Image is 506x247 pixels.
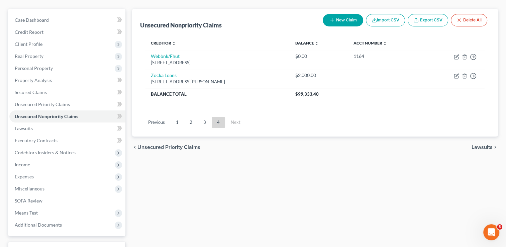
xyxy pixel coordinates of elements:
[323,14,363,26] button: New Claim
[295,53,342,60] div: $0.00
[137,145,200,150] span: Unsecured Priority Claims
[9,86,125,98] a: Secured Claims
[366,14,405,26] button: Import CSV
[295,72,342,79] div: $2,000.00
[198,117,211,128] a: 3
[9,195,125,207] a: SOFA Review
[143,117,170,128] a: Previous
[151,60,285,66] div: [STREET_ADDRESS]
[9,26,125,38] a: Credit Report
[171,117,184,128] a: 1
[15,138,58,143] span: Executory Contracts
[295,40,319,46] a: Balance unfold_more
[451,14,487,26] button: Delete All
[15,29,43,35] span: Credit Report
[151,40,176,46] a: Creditor unfold_more
[15,126,33,131] span: Lawsuits
[15,65,53,71] span: Personal Property
[15,162,30,167] span: Income
[472,145,493,150] span: Lawsuits
[15,174,34,179] span: Expenses
[9,98,125,110] a: Unsecured Priority Claims
[15,77,52,83] span: Property Analysis
[383,42,387,46] i: unfold_more
[15,17,49,23] span: Case Dashboard
[15,113,78,119] span: Unsecured Nonpriority Claims
[151,53,180,59] a: Webbnk/Fhut
[15,53,43,59] span: Real Property
[15,210,38,216] span: Means Test
[151,79,285,85] div: [STREET_ADDRESS][PERSON_NAME]
[132,145,137,150] i: chevron_left
[497,224,502,230] span: 5
[15,101,70,107] span: Unsecured Priority Claims
[145,88,290,100] th: Balance Total
[15,222,62,228] span: Additional Documents
[9,135,125,147] a: Executory Contracts
[9,14,125,26] a: Case Dashboard
[353,40,387,46] a: Acct Number unfold_more
[15,41,42,47] span: Client Profile
[140,21,222,29] div: Unsecured Nonpriority Claims
[15,198,42,203] span: SOFA Review
[408,14,448,26] a: Export CSV
[483,224,499,240] iframe: Intercom live chat
[172,42,176,46] i: unfold_more
[295,91,319,97] span: $99,333.40
[493,145,498,150] i: chevron_right
[9,110,125,122] a: Unsecured Nonpriority Claims
[9,74,125,86] a: Property Analysis
[184,117,198,128] a: 2
[132,145,200,150] button: chevron_left Unsecured Priority Claims
[315,42,319,46] i: unfold_more
[15,89,47,95] span: Secured Claims
[212,117,225,128] a: 4
[15,186,44,191] span: Miscellaneous
[472,145,498,150] button: Lawsuits chevron_right
[353,53,418,60] div: 1164
[9,122,125,135] a: Lawsuits
[151,72,177,78] a: Zocka Loans
[15,150,76,155] span: Codebtors Insiders & Notices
